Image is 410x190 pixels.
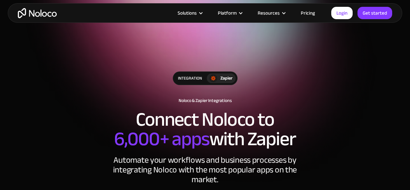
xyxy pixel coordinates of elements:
[173,72,207,85] div: integration
[331,7,353,19] a: Login
[258,9,280,17] div: Resources
[170,9,210,17] div: Solutions
[114,121,209,157] span: 6,000+ apps
[210,9,250,17] div: Platform
[218,9,237,17] div: Platform
[357,7,392,19] a: Get started
[220,75,232,82] div: Zapier
[108,155,302,184] div: Automate your workflows and business processes by integrating Noloco with the most popular apps o...
[250,9,293,17] div: Resources
[178,9,197,17] div: Solutions
[6,98,404,103] h1: Noloco & Zapier Integrations
[18,8,57,18] a: home
[293,9,323,17] a: Pricing
[6,110,404,149] h2: Connect Noloco to ‍ with Zapier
